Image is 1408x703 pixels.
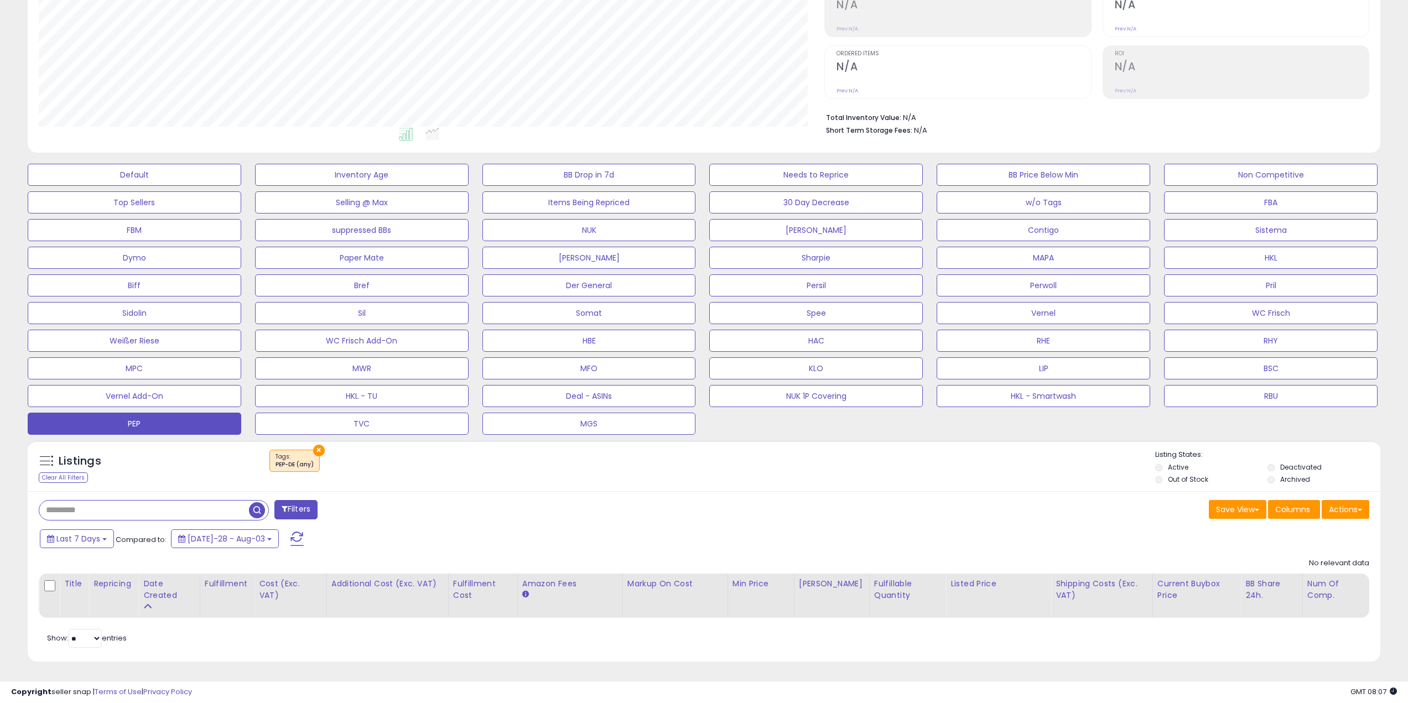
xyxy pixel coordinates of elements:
h2: N/A [837,60,1090,75]
div: Markup on Cost [627,578,723,590]
span: Last 7 Days [56,533,100,544]
button: Pril [1164,274,1378,296]
p: Listing States: [1155,450,1380,460]
small: Prev: N/A [1115,25,1136,32]
small: Prev: N/A [837,25,858,32]
div: Listed Price [950,578,1046,590]
button: HKL - TU [255,385,469,407]
small: Prev: N/A [837,87,858,94]
button: Last 7 Days [40,529,114,548]
span: Tags : [276,452,314,469]
div: Current Buybox Price [1157,578,1236,601]
button: NUK 1P Covering [709,385,923,407]
div: Num of Comp. [1307,578,1364,601]
button: Dymo [28,247,241,269]
button: Paper Mate [255,247,469,269]
li: N/A [826,110,1361,123]
button: TVC [255,413,469,435]
button: [DATE]-28 - Aug-03 [171,529,279,548]
span: 2025-08-12 08:07 GMT [1350,686,1397,697]
small: Amazon Fees. [522,590,529,600]
button: [PERSON_NAME] [709,219,923,241]
div: Clear All Filters [39,472,88,483]
label: Active [1168,462,1188,472]
button: NUK [482,219,696,241]
button: HAC [709,330,923,352]
strong: Copyright [11,686,51,697]
a: Privacy Policy [143,686,192,697]
div: Title [64,578,84,590]
button: RHY [1164,330,1378,352]
button: KLO [709,357,923,379]
button: Spee [709,302,923,324]
span: Show: entries [47,633,127,643]
a: Terms of Use [95,686,142,697]
button: 30 Day Decrease [709,191,923,213]
h5: Listings [59,454,101,469]
button: MAPA [937,247,1150,269]
button: FBA [1164,191,1378,213]
button: Biff [28,274,241,296]
div: PEP-DE (any) [276,461,314,468]
div: Fulfillment Cost [453,578,513,601]
button: Sidolin [28,302,241,324]
button: Sistema [1164,219,1378,241]
button: PEP [28,413,241,435]
button: RHE [937,330,1150,352]
button: MWR [255,357,469,379]
label: Deactivated [1280,462,1322,472]
label: Out of Stock [1168,475,1208,484]
div: Cost (Exc. VAT) [259,578,322,601]
small: Prev: N/A [1115,87,1136,94]
button: Selling @ Max [255,191,469,213]
button: LIP [937,357,1150,379]
div: Date Created [143,578,195,601]
span: Ordered Items [837,51,1090,57]
button: MPC [28,357,241,379]
button: Top Sellers [28,191,241,213]
button: Filters [274,500,318,519]
button: × [313,445,325,456]
div: Min Price [732,578,789,590]
button: WC Frisch Add-On [255,330,469,352]
button: Save View [1209,500,1266,519]
button: Persil [709,274,923,296]
button: Weißer Riese [28,330,241,352]
button: BSC [1164,357,1378,379]
button: Deal - ASINs [482,385,696,407]
div: Fulfillable Quantity [874,578,941,601]
button: Default [28,164,241,186]
button: MFO [482,357,696,379]
button: Der General [482,274,696,296]
button: WC Frisch [1164,302,1378,324]
div: Shipping Costs (Exc. VAT) [1056,578,1148,601]
button: HBE [482,330,696,352]
button: Columns [1268,500,1320,519]
div: No relevant data [1309,558,1369,569]
span: ROI [1115,51,1369,57]
button: Bref [255,274,469,296]
div: seller snap | | [11,687,192,697]
button: Somat [482,302,696,324]
button: Actions [1322,500,1369,519]
b: Short Term Storage Fees: [826,126,912,135]
button: RBU [1164,385,1378,407]
button: Vernel [937,302,1150,324]
button: Inventory Age [255,164,469,186]
button: Needs to Reprice [709,164,923,186]
button: Vernel Add-On [28,385,241,407]
button: [PERSON_NAME] [482,247,696,269]
span: Compared to: [116,534,167,545]
button: BB Price Below Min [937,164,1150,186]
div: Repricing [93,578,134,590]
button: suppressed BBs [255,219,469,241]
button: HKL - Smartwash [937,385,1150,407]
th: The percentage added to the cost of goods (COGS) that forms the calculator for Min & Max prices. [622,574,728,618]
button: Perwoll [937,274,1150,296]
span: [DATE]-28 - Aug-03 [188,533,265,544]
span: N/A [914,125,927,136]
button: BB Drop in 7d [482,164,696,186]
button: Sharpie [709,247,923,269]
button: Items Being Repriced [482,191,696,213]
div: [PERSON_NAME] [799,578,865,590]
